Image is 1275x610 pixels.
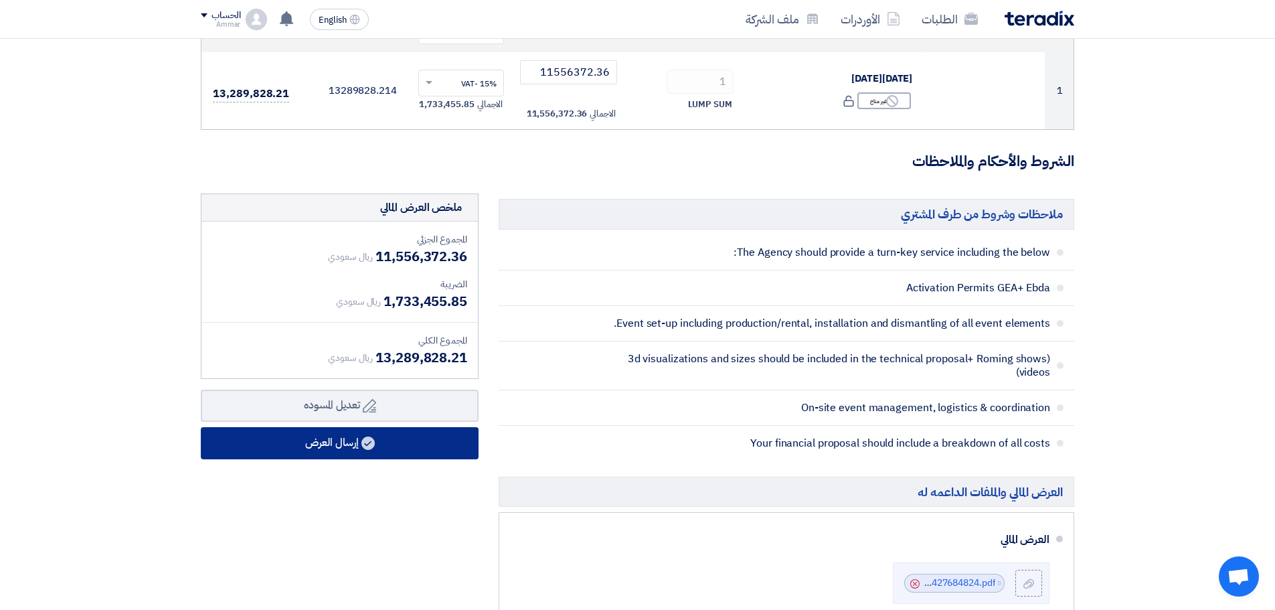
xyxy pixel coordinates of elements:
[610,352,1050,379] span: (3d visualizations and sizes should be included in the technical proposal+ Roming shows videos)
[477,98,503,111] span: الاجمالي
[310,9,369,30] button: English
[336,295,381,309] span: ريال سعودي
[375,246,467,266] span: 11,556,372.36
[830,3,911,35] a: الأوردرات
[201,390,479,422] button: تعديل المسوده
[319,15,347,25] span: English
[212,333,467,348] div: المجموع الكلي
[418,70,505,96] ng-select: VAT
[212,232,467,246] div: المجموع الجزئي
[857,92,911,109] div: غير متاح
[610,317,1050,330] span: Event set-up including production/rental, installation and dismantling of all event elements.
[1045,52,1074,130] td: 1
[527,107,588,121] span: 11,556,372.36
[911,3,989,35] a: الطلبات
[499,477,1074,507] h5: العرض المالي والملفات الداعمه له
[499,199,1074,229] h5: ملاحظات وشروط من طرف المشتري
[246,9,267,30] img: profile_test.png
[667,70,734,94] input: RFQ_STEP1.ITEMS.2.AMOUNT_TITLE
[610,246,1050,259] span: The Agency should provide a turn-key service including the below:
[201,427,479,459] button: إرسال العرض
[211,10,240,21] div: الحساب
[328,351,373,365] span: ريال سعودي
[375,348,467,368] span: 13,289,828.21
[213,86,289,102] span: 13,289,828.21
[1005,11,1074,26] img: Teradix logo
[610,437,1050,450] span: Your financial proposal should include a breakdown of all costs
[520,60,617,84] input: أدخل سعر الوحدة
[610,281,1050,295] span: Activation Permits GEA+ Ebda
[328,250,373,264] span: ريال سعودي
[610,401,1050,414] span: On-site event management, logistics & coordination
[201,21,240,28] div: Ammar
[212,277,467,291] div: الضريبة
[735,3,830,35] a: ملف الشركة
[300,52,408,130] td: 13289828.214
[851,71,912,86] span: [DATE][DATE]
[526,524,1049,556] div: العرض المالي
[419,98,475,111] span: 1,733,455.85
[590,107,615,121] span: الاجمالي
[380,200,462,216] div: ملخص العرض المالي
[201,151,1074,172] h3: الشروط والأحكام والملاحظات
[688,98,732,111] span: LUMP SUM
[384,291,467,311] span: 1,733,455.85
[1219,556,1259,597] a: Open chat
